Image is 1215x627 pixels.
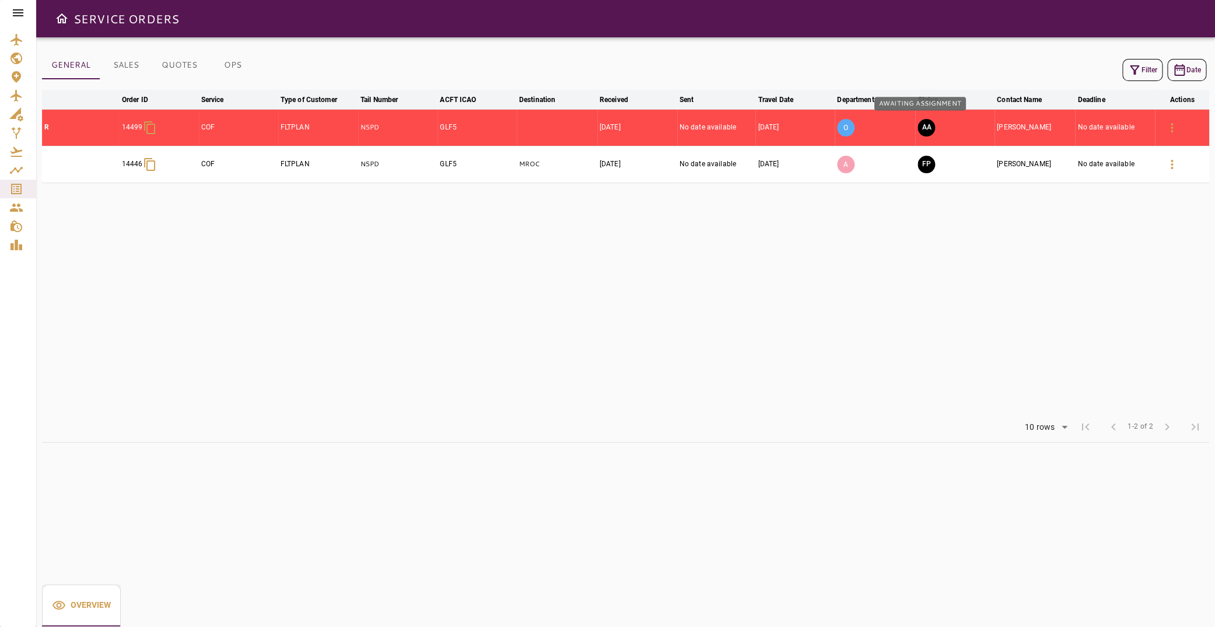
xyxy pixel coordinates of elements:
[519,159,595,169] p: MROC
[1128,421,1153,433] span: 1-2 of 2
[995,109,1075,146] td: [PERSON_NAME]
[360,122,435,132] p: N5PD
[122,93,148,107] div: Order ID
[677,146,756,183] td: No date available
[519,93,555,107] div: Destination
[918,93,938,107] div: Status
[281,93,337,107] div: Type of Customer
[201,93,239,107] span: Service
[122,159,143,169] p: 14446
[1100,413,1128,441] span: Previous Page
[122,122,143,132] p: 14499
[1153,413,1181,441] span: Next Page
[199,109,278,146] td: COF
[597,146,677,183] td: [DATE]
[278,146,358,183] td: FLTPLAN
[1075,109,1155,146] td: No date available
[73,9,179,28] h6: SERVICE ORDERS
[680,93,709,107] span: Sent
[206,51,259,79] button: OPS
[122,93,163,107] span: Order ID
[281,93,352,107] span: Type of Customer
[360,159,435,169] p: N5PD
[440,93,491,107] span: ACFT ICAO
[437,109,516,146] td: GLF5
[918,93,953,107] span: Status
[44,122,117,132] p: R
[837,119,855,136] p: O
[837,156,855,173] p: A
[278,109,358,146] td: FLTPLAN
[42,51,259,79] div: basic tabs example
[918,156,935,173] button: FINAL PREPARATION
[152,51,206,79] button: QUOTES
[1072,413,1100,441] span: First Page
[360,93,398,107] div: Tail Number
[680,93,694,107] div: Sent
[997,93,1042,107] div: Contact Name
[1181,413,1209,441] span: Last Page
[1077,93,1120,107] span: Deadline
[1167,59,1206,81] button: Date
[758,93,793,107] div: Travel Date
[437,146,516,183] td: GLF5
[597,109,677,146] td: [DATE]
[997,93,1057,107] span: Contact Name
[837,93,874,107] div: Department
[360,93,413,107] span: Tail Number
[995,146,1075,183] td: [PERSON_NAME]
[677,109,756,146] td: No date available
[1017,419,1072,436] div: 10 rows
[755,109,835,146] td: [DATE]
[201,93,224,107] div: Service
[1158,150,1186,178] button: Details
[440,93,476,107] div: ACFT ICAO
[874,97,966,110] div: AWAITING ASSIGNMENT
[519,93,570,107] span: Destination
[42,584,121,626] button: Overview
[758,93,808,107] span: Travel Date
[837,93,889,107] span: Department
[42,584,121,626] div: basic tabs example
[600,93,628,107] div: Received
[50,7,73,30] button: Open drawer
[918,119,935,136] button: AWAITING ASSIGNMENT
[600,93,643,107] span: Received
[1158,114,1186,142] button: Details
[1077,93,1105,107] div: Deadline
[1075,146,1155,183] td: No date available
[100,51,152,79] button: SALES
[199,146,278,183] td: COF
[42,51,100,79] button: GENERAL
[1122,59,1163,81] button: Filter
[1022,422,1058,432] div: 10 rows
[755,146,835,183] td: [DATE]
